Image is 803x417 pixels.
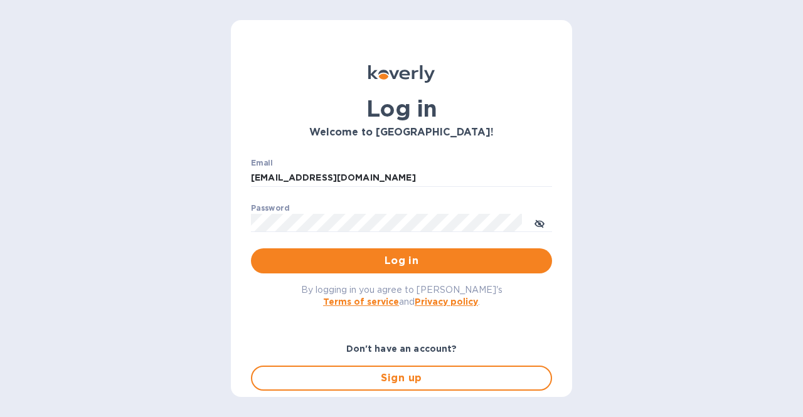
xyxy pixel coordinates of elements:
[251,159,273,167] label: Email
[415,297,478,307] a: Privacy policy
[262,371,541,386] span: Sign up
[251,366,552,391] button: Sign up
[301,285,503,307] span: By logging in you agree to [PERSON_NAME]'s and .
[251,248,552,273] button: Log in
[251,169,552,187] input: Enter email address
[251,95,552,122] h1: Log in
[368,65,435,83] img: Koverly
[323,297,399,307] a: Terms of service
[261,253,542,268] span: Log in
[346,344,457,354] b: Don't have an account?
[251,127,552,139] h3: Welcome to [GEOGRAPHIC_DATA]!
[251,204,289,212] label: Password
[527,210,552,235] button: toggle password visibility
